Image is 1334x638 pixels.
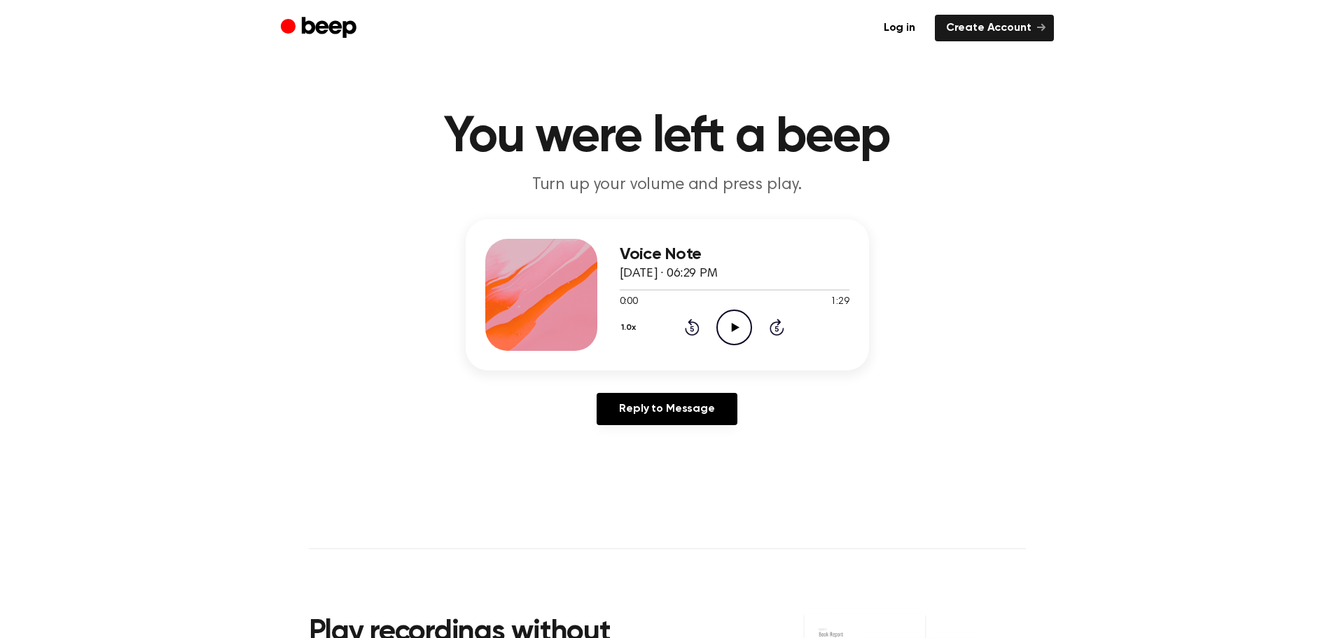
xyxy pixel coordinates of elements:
span: [DATE] · 06:29 PM [620,268,718,280]
h1: You were left a beep [309,112,1026,162]
button: 1.0x [620,316,641,340]
a: Log in [873,15,926,41]
span: 1:29 [831,295,849,310]
a: Beep [281,15,360,42]
a: Create Account [935,15,1054,41]
a: Reply to Message [597,393,737,425]
h3: Voice Note [620,245,849,264]
p: Turn up your volume and press play. [398,174,936,197]
span: 0:00 [620,295,638,310]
